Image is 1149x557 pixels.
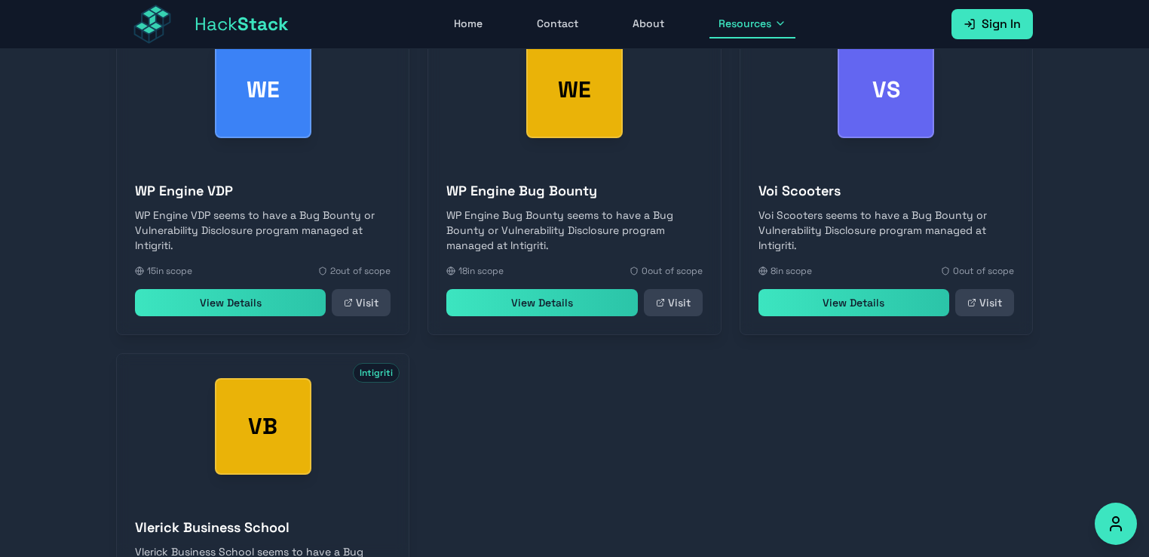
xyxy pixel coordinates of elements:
[526,42,623,138] div: WP Engine Bug Bounty
[446,180,702,202] h3: WP Engine Bug Bounty
[758,208,1014,253] p: Voi Scooters seems to have a Bug Bounty or Vulnerability Disclosure program managed at Intigriti.
[215,378,311,475] div: Vlerick Business School
[982,15,1021,33] span: Sign In
[758,289,949,316] a: View Details
[951,9,1033,39] a: Sign In
[135,517,391,538] h3: Vlerick Business School
[758,180,1014,202] h3: Voi Scooters
[215,42,311,138] div: WP Engine VDP
[353,363,400,383] span: Intigriti
[955,289,1014,316] a: Visit
[135,180,391,202] h3: WP Engine VDP
[446,208,702,253] p: WP Engine Bug Bounty seems to have a Bug Bounty or Vulnerability Disclosure program managed at In...
[237,12,289,35] span: Stack
[458,265,504,277] span: 18 in scope
[771,265,812,277] span: 8 in scope
[135,208,391,253] p: WP Engine VDP seems to have a Bug Bounty or Vulnerability Disclosure program managed at Intigriti.
[1095,503,1137,545] button: Accessibility Options
[709,10,795,38] button: Resources
[330,265,391,277] span: 2 out of scope
[953,265,1014,277] span: 0 out of scope
[147,265,192,277] span: 15 in scope
[445,10,492,38] a: Home
[332,289,391,316] a: Visit
[195,12,289,36] span: Hack
[719,16,771,31] span: Resources
[644,289,703,316] a: Visit
[528,10,587,38] a: Contact
[838,42,934,138] div: Voi Scooters
[642,265,703,277] span: 0 out of scope
[135,289,326,316] a: View Details
[624,10,673,38] a: About
[446,289,637,316] a: View Details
